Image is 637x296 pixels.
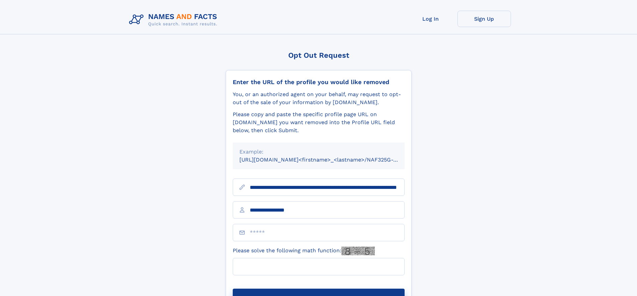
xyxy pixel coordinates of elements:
[126,11,223,29] img: Logo Names and Facts
[239,157,417,163] small: [URL][DOMAIN_NAME]<firstname>_<lastname>/NAF325G-xxxxxxxx
[233,78,405,86] div: Enter the URL of the profile you would like removed
[404,11,457,27] a: Log In
[239,148,398,156] div: Example:
[226,51,412,59] div: Opt Out Request
[457,11,511,27] a: Sign Up
[233,247,375,255] label: Please solve the following math function:
[233,90,405,106] div: You, or an authorized agent on your behalf, may request to opt-out of the sale of your informatio...
[233,110,405,134] div: Please copy and paste the specific profile page URL on [DOMAIN_NAME] you want removed into the Pr...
